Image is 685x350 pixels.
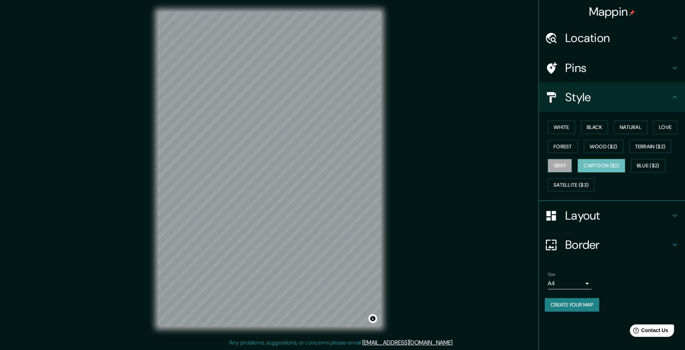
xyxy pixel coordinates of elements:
[539,83,685,112] div: Style
[629,10,635,16] img: pin-icon.png
[548,159,572,172] button: Grey
[455,338,456,347] div: .
[548,178,594,192] button: Satellite ($3)
[653,121,677,134] button: Love
[548,271,555,278] label: Size
[631,159,665,172] button: Blue ($2)
[565,208,670,223] h4: Layout
[584,140,623,153] button: Wood ($2)
[548,140,578,153] button: Forest
[539,201,685,230] div: Layout
[545,298,599,312] button: Create your map
[581,121,608,134] button: Black
[578,159,625,172] button: Cartoon ($2)
[539,23,685,53] div: Location
[548,121,575,134] button: White
[362,339,452,346] a: [EMAIL_ADDRESS][DOMAIN_NAME]
[454,338,455,347] div: .
[158,12,381,327] canvas: Map
[614,121,647,134] button: Natural
[565,237,670,252] h4: Border
[629,140,671,153] button: Terrain ($2)
[565,61,670,75] h4: Pins
[548,278,592,289] div: A4
[368,314,377,323] button: Toggle attribution
[565,90,670,104] h4: Style
[589,4,635,19] h4: Mappin
[229,338,454,347] p: Any problems, suggestions, or concerns please email .
[539,230,685,259] div: Border
[565,31,670,45] h4: Location
[539,53,685,83] div: Pins
[620,322,677,342] iframe: Help widget launcher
